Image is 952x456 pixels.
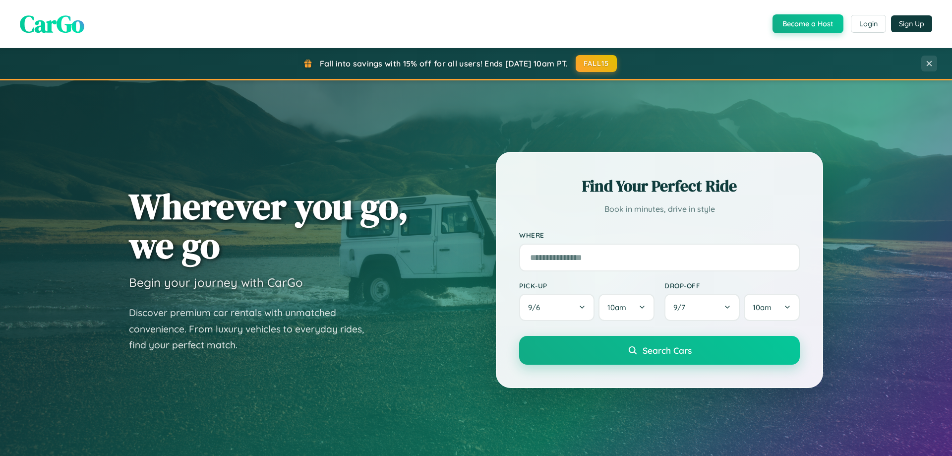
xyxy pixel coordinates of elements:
[129,187,409,265] h1: Wherever you go, we go
[20,7,84,40] span: CarGo
[519,281,654,290] label: Pick-up
[519,231,800,240] label: Where
[643,345,692,356] span: Search Cars
[598,294,654,321] button: 10am
[519,175,800,197] h2: Find Your Perfect Ride
[519,294,595,321] button: 9/6
[528,303,545,312] span: 9 / 6
[664,294,740,321] button: 9/7
[129,305,377,353] p: Discover premium car rentals with unmatched convenience. From luxury vehicles to everyday rides, ...
[320,59,568,68] span: Fall into savings with 15% off for all users! Ends [DATE] 10am PT.
[744,294,800,321] button: 10am
[129,275,303,290] h3: Begin your journey with CarGo
[664,281,800,290] label: Drop-off
[673,303,690,312] span: 9 / 7
[576,55,617,72] button: FALL15
[773,14,843,33] button: Become a Host
[519,336,800,365] button: Search Cars
[891,15,932,32] button: Sign Up
[519,202,800,216] p: Book in minutes, drive in style
[753,303,772,312] span: 10am
[607,303,626,312] span: 10am
[851,15,886,33] button: Login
